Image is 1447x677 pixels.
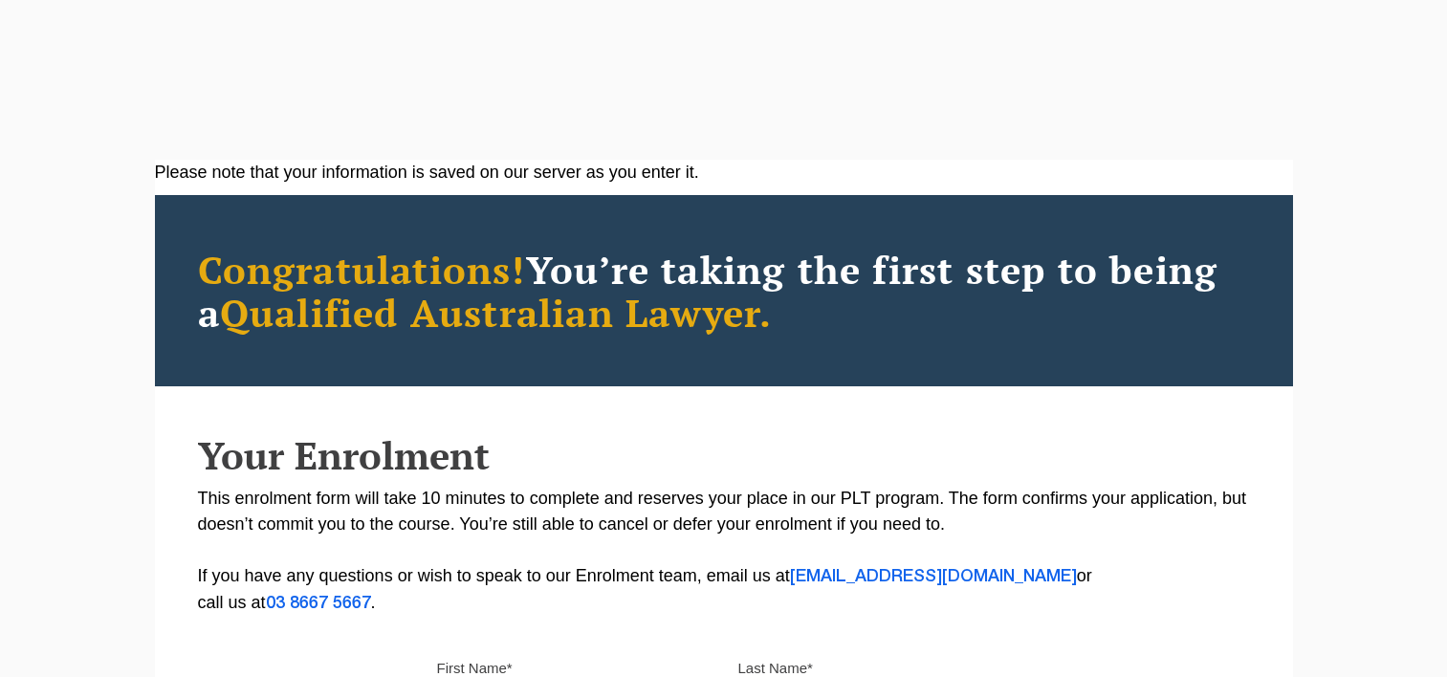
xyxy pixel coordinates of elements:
span: Congratulations! [198,244,526,295]
a: 03 8667 5667 [266,596,371,611]
a: [EMAIL_ADDRESS][DOMAIN_NAME] [790,569,1077,584]
h2: Your Enrolment [198,434,1250,476]
p: This enrolment form will take 10 minutes to complete and reserves your place in our PLT program. ... [198,486,1250,617]
h2: You’re taking the first step to being a [198,248,1250,334]
div: Please note that your information is saved on our server as you enter it. [155,160,1293,186]
span: Qualified Australian Lawyer. [220,287,773,338]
